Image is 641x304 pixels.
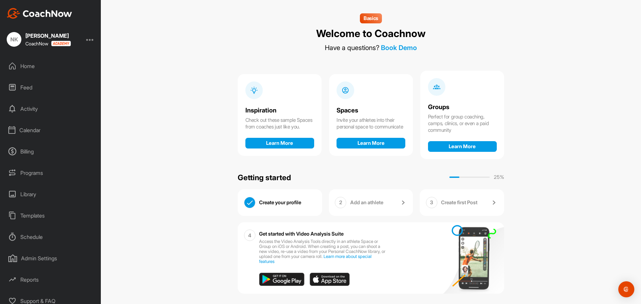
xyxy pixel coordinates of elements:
[4,271,98,288] div: Reports
[25,41,71,46] div: CoachNow
[259,231,344,236] p: Get started with Video Analysis Suite
[316,27,426,40] div: Welcome to Coachnow
[259,239,387,264] p: Access the Video Analysis Tools directly in an athlete Space or Group on iOS or Android. When cre...
[259,254,372,264] a: Learn more about special features
[494,174,504,181] p: 25 %
[51,41,71,46] img: CoachNow acadmey
[441,197,498,209] a: Create first Post
[350,197,407,209] a: Add an athlete
[360,13,382,23] div: Basics
[438,219,504,297] img: mobile-app-design.7dd1a2cf8cf7ef6903d5e1b4fd0f0f15.svg
[4,122,98,138] div: Calendar
[4,143,98,160] div: Billing
[490,199,498,207] img: arrow
[337,138,405,148] button: Learn More
[350,199,383,206] p: Add an athlete
[244,230,255,241] div: 4
[4,79,98,96] div: Feed
[250,86,258,94] img: info
[4,207,98,224] div: Templates
[335,197,346,208] div: 2
[7,8,72,19] img: CoachNow
[618,281,634,297] div: Open Intercom Messenger
[4,58,98,74] div: Home
[337,107,405,114] div: Spaces
[244,197,255,208] img: check
[259,197,316,209] div: Create your profile
[441,199,477,206] p: Create first Post
[428,104,497,111] div: Groups
[342,86,349,94] img: info
[245,107,314,114] div: Inspiration
[4,229,98,245] div: Schedule
[428,113,497,133] div: Perfect for group coaching, camps, clinics, or even a paid community
[433,83,441,91] img: info
[4,165,98,181] div: Programs
[259,273,304,286] img: play_store
[238,172,291,183] div: Getting started
[381,44,417,52] a: Book Demo
[4,186,98,203] div: Library
[309,273,350,286] img: app_store
[4,100,98,117] div: Activity
[426,197,437,208] div: 3
[399,199,407,207] img: arrow
[325,44,417,52] div: Have a questions?
[25,33,71,38] div: [PERSON_NAME]
[245,117,314,130] div: Check out these sample Spaces from coaches just like you.
[7,32,21,47] div: NK
[4,250,98,267] div: Admin Settings
[245,138,314,148] button: Learn More
[337,117,405,130] div: Invite your athletes into their personal space to communicate
[428,141,497,152] button: Learn More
